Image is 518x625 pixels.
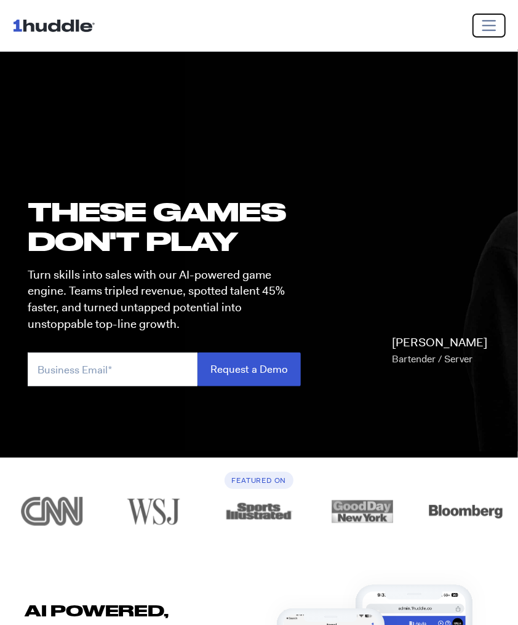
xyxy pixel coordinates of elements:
[25,600,259,622] h2: AI POWERED,
[423,495,509,528] img: logo_bloomberg
[216,495,302,528] img: logo_sports
[311,495,414,528] div: 6 of 12
[472,14,506,38] button: Toggle navigation
[392,334,487,368] p: [PERSON_NAME]
[113,495,199,528] img: logo_wsj
[197,352,301,386] input: Request a Demo
[103,495,207,528] a: logo_wsj
[207,495,311,528] a: logo_sports
[28,352,197,386] input: Business Email*
[311,495,414,528] a: logo_goodday
[28,267,298,332] p: Turn skills into sales with our AI-powered game engine. Teams tripled revenue, spotted talent 45%...
[28,197,311,256] h1: these GAMES DON'T PLAY
[207,495,311,528] div: 5 of 12
[9,495,95,528] img: logo_cnn
[319,495,405,528] img: logo_goodday
[103,495,207,528] div: 4 of 12
[225,472,294,490] h6: Featured On
[12,14,100,37] img: ...
[392,352,472,365] span: Bartender / Server
[414,495,517,528] div: 7 of 12
[414,495,517,528] a: logo_bloomberg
